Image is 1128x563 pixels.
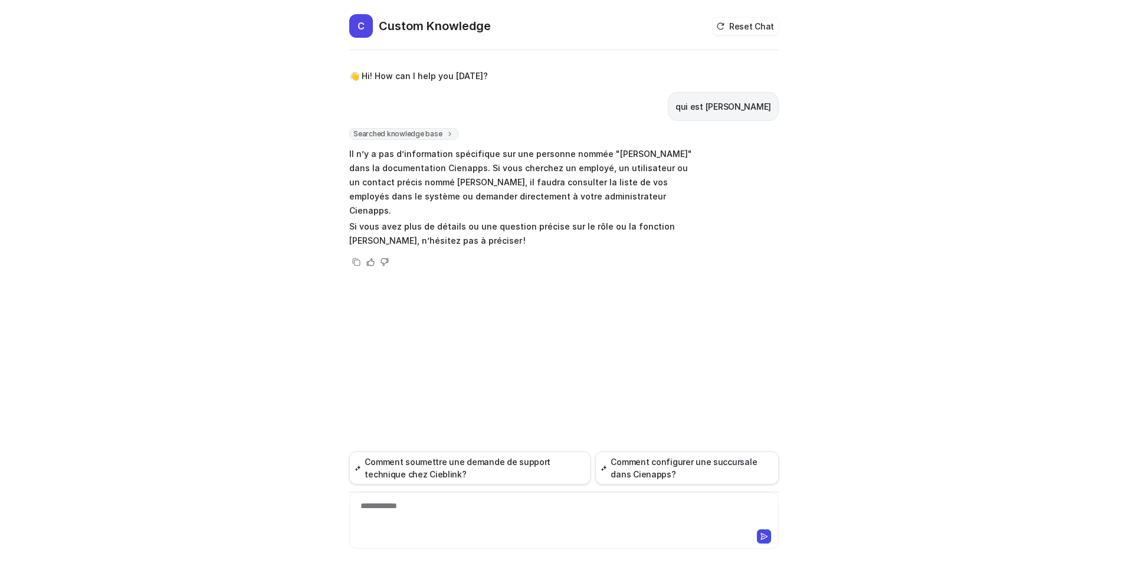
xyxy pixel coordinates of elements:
p: Il n’y a pas d’information spécifique sur une personne nommée "[PERSON_NAME]" dans la documentati... [349,147,694,218]
span: C [349,14,373,38]
button: Comment configurer une succursale dans Cienapps? [595,451,779,485]
button: Reset Chat [713,18,779,35]
p: qui est [PERSON_NAME] [676,100,771,114]
span: Searched knowledge base [349,128,458,140]
h2: Custom Knowledge [379,18,491,34]
p: 👋 Hi! How can I help you [DATE]? [349,69,488,83]
button: Comment soumettre une demande de support technique chez Cieblink? [349,451,591,485]
p: Si vous avez plus de détails ou une question précise sur le rôle ou la fonction [PERSON_NAME], n’... [349,220,694,248]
